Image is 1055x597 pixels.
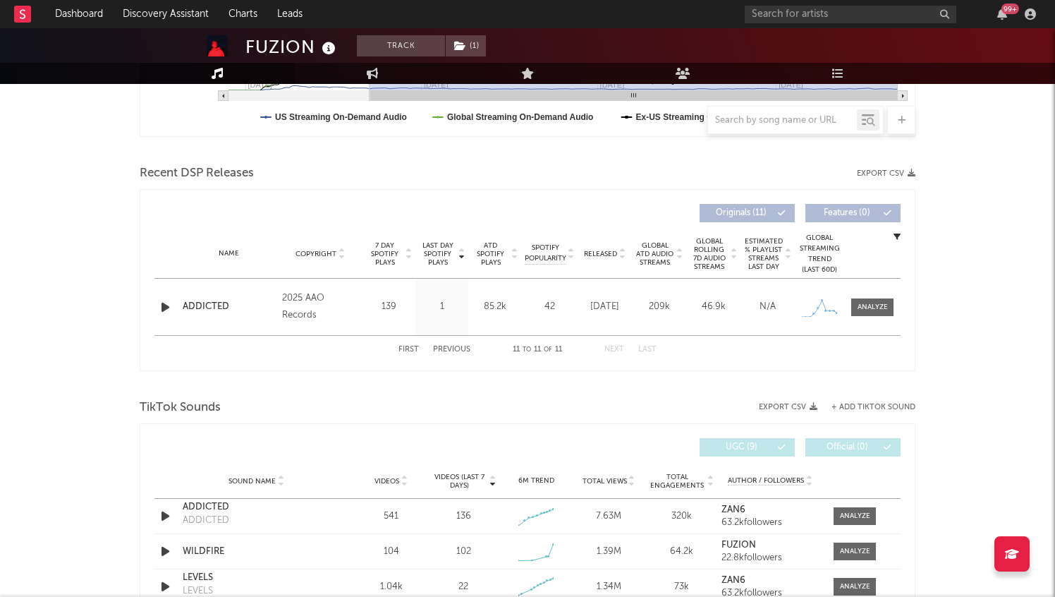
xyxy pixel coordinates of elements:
div: 139 [366,300,412,314]
button: Originals(11) [700,204,795,222]
strong: ZAN6 [721,576,745,585]
span: Sound Name [228,477,276,486]
strong: ZAN6 [721,505,745,514]
span: to [523,346,531,353]
span: Recent DSP Releases [140,165,254,182]
button: Track [357,35,445,56]
button: Last [638,346,657,354]
span: UGC ( 9 ) [709,443,774,452]
div: 11 11 11 [499,342,576,358]
span: Estimated % Playlist Streams Last Day [744,237,783,271]
button: + Add TikTok Sound [817,404,915,411]
span: Total Engagements [649,473,706,490]
span: Released [584,250,617,258]
a: LEVELS [183,571,330,585]
div: 99 + [1001,4,1019,14]
div: 1.04k [358,580,424,594]
span: Global Rolling 7D Audio Streams [690,237,728,271]
div: 46.9k [690,300,737,314]
div: FUZION [245,35,339,59]
button: (1) [446,35,486,56]
span: ATD Spotify Plays [472,241,509,267]
div: 1.39M [576,545,642,559]
div: 7.63M [576,509,642,524]
span: Official ( 0 ) [815,443,879,452]
span: ( 1 ) [445,35,487,56]
div: 102 [456,545,471,559]
a: WILDFIRE [183,545,330,559]
div: 1 [419,300,465,314]
button: 99+ [997,8,1007,20]
a: ZAN6 [721,576,819,586]
div: ADDICTED [183,514,229,528]
button: Official(0) [805,438,901,457]
span: Global ATD Audio Streams [635,241,674,267]
a: FUZION [721,541,819,550]
div: 320k [649,509,714,524]
div: 22 [458,580,468,594]
div: 104 [358,545,424,559]
a: ZAN6 [721,505,819,515]
span: of [544,346,552,353]
a: ADDICTED [183,300,275,314]
button: Features(0) [805,204,901,222]
span: Videos [374,477,399,486]
span: Copyright [295,250,336,258]
button: + Add TikTok Sound [831,404,915,411]
div: 2025 AAO Records [282,290,359,324]
span: Originals ( 11 ) [709,209,774,217]
div: 209k [635,300,683,314]
div: 63.2k followers [721,518,819,528]
span: Features ( 0 ) [815,209,879,217]
button: First [398,346,419,354]
input: Search for artists [745,6,956,23]
div: 73k [649,580,714,594]
button: Previous [433,346,470,354]
button: Export CSV [857,169,915,178]
div: 85.2k [472,300,518,314]
div: 1.34M [576,580,642,594]
button: UGC(9) [700,438,795,457]
input: Search by song name or URL [708,115,857,126]
div: 22.8k followers [721,553,819,563]
a: ADDICTED [183,500,330,514]
strong: FUZION [721,541,756,550]
span: Last Day Spotify Plays [419,241,456,267]
span: 7 Day Spotify Plays [366,241,403,267]
div: 136 [456,509,471,524]
div: [DATE] [581,300,628,314]
div: 541 [358,509,424,524]
div: Global Streaming Trend (Last 60D) [798,233,841,275]
div: 6M Trend [504,476,569,486]
div: 64.2k [649,545,714,559]
button: Next [604,346,624,354]
div: N/A [744,300,791,314]
div: 42 [525,300,574,314]
span: Author / Followers [728,476,804,486]
button: Export CSV [759,403,817,411]
span: Spotify Popularity [525,243,566,264]
span: TikTok Sounds [140,399,221,416]
span: Total Views [583,477,627,486]
span: Videos (last 7 days) [431,473,488,490]
div: Name [183,248,275,259]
